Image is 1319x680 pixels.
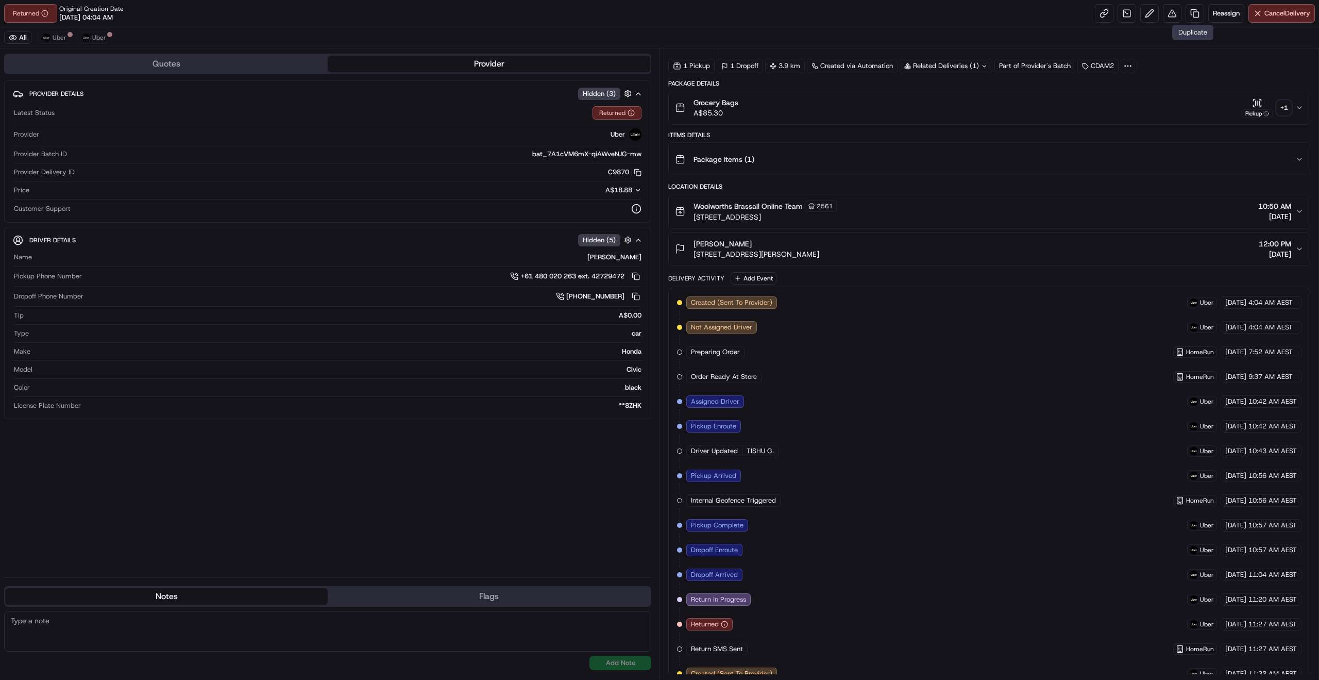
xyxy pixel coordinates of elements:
span: Color [14,383,30,392]
div: 3.9 km [765,59,805,73]
span: Uber [1200,323,1214,331]
img: uber-new-logo.jpeg [1190,298,1198,307]
span: [DATE] [1225,372,1246,382]
div: Related Deliveries (1) [900,59,992,73]
div: 1 Pickup [668,59,715,73]
button: HomeRun [1176,645,1214,653]
span: Uber [1200,397,1214,406]
button: Returned [593,106,641,120]
span: Pickup Phone Number [14,272,82,281]
span: Tip [14,311,24,320]
span: [DATE] [1225,644,1246,654]
span: Uber [1200,670,1214,678]
button: Provider DetailsHidden (3) [13,85,642,102]
span: 9:37 AM AEST [1248,372,1293,382]
span: 11:20 AM AEST [1248,595,1297,604]
a: Created via Automation [807,59,898,73]
span: Cancel Delivery [1264,9,1310,18]
img: uber-new-logo.jpeg [1190,546,1198,554]
span: Type [14,329,29,338]
button: CancelDelivery [1248,4,1315,23]
span: Not Assigned Driver [691,323,752,332]
span: Hidden ( 3 ) [583,89,616,98]
div: Civic [37,365,641,374]
span: Created (Sent To Provider) [691,669,772,678]
span: Provider Delivery ID [14,168,75,177]
span: Provider Batch ID [14,150,67,159]
span: Return SMS Sent [691,644,743,654]
span: Uber [1200,571,1214,579]
button: Uber [77,31,111,44]
span: 10:42 AM AEST [1248,422,1297,431]
button: [PHONE_NUMBER] [556,291,641,302]
span: 2561 [817,202,833,210]
span: 11:27 AM AEST [1248,620,1297,629]
span: 10:43 AM AEST [1248,446,1297,456]
span: Pickup Arrived [691,471,736,480]
button: [PERSON_NAME][STREET_ADDRESS][PERSON_NAME]12:00 PM[DATE] [669,233,1310,266]
span: Make [14,347,30,356]
span: HomeRun [1186,348,1214,356]
div: Items Details [668,131,1310,139]
div: [PERSON_NAME] [36,253,641,262]
span: [DATE] [1225,422,1246,431]
span: [DATE] [1225,669,1246,678]
span: [DATE] [1225,347,1246,357]
button: Add Event [731,272,776,285]
span: 11:32 AM AEST [1248,669,1297,678]
span: [STREET_ADDRESS] [694,212,837,222]
div: Delivery Activity [668,274,724,283]
span: Preparing Order [691,347,740,357]
span: Uber [1200,422,1214,430]
button: Provider [328,56,650,72]
span: 10:42 AM AEST [1248,397,1297,406]
span: Uber [1200,521,1214,529]
span: Assigned Driver [691,397,739,406]
span: 10:57 AM AEST [1248,545,1297,555]
button: Grocery BagsA$85.30Pickup+1 [669,91,1310,124]
span: HomeRun [1186,373,1214,381]
span: Price [14,186,29,195]
span: [PHONE_NUMBER] [566,292,624,301]
button: Pickup+1 [1242,98,1291,118]
span: Uber [1200,595,1214,604]
button: Pickup [1242,98,1273,118]
span: [DATE] [1225,521,1246,530]
button: Hidden (3) [578,87,634,100]
span: Uber [1200,298,1214,307]
span: 10:57 AM AEST [1248,521,1297,530]
img: uber-new-logo.jpeg [1190,670,1198,678]
span: Uber [53,34,66,42]
div: + 1 [1277,101,1291,115]
div: CDAM2 [1077,59,1119,73]
span: [DATE] [1225,496,1246,505]
img: uber-new-logo.jpeg [1190,595,1198,604]
span: A$85.30 [694,108,738,118]
span: Uber [1200,447,1214,455]
span: Grocery Bags [694,97,738,108]
span: Driver Updated [691,446,738,456]
img: uber-new-logo.jpeg [1190,422,1198,430]
a: +61 480 020 263 ext. 42729472 [510,271,641,282]
div: Duplicate [1172,25,1213,40]
button: A$18.88 [551,186,641,195]
img: uber-new-logo.jpeg [1190,447,1198,455]
span: Dropoff Arrived [691,570,738,579]
span: Order Ready At Store [691,372,757,382]
span: [DATE] 04:04 AM [59,13,113,22]
span: 10:50 AM [1258,201,1291,211]
span: [DATE] [1225,323,1246,332]
span: Uber [611,130,625,139]
span: Provider [14,130,39,139]
img: uber-new-logo.jpeg [1190,521,1198,529]
img: uber-new-logo.jpeg [1190,571,1198,579]
span: Returned [691,620,719,629]
span: Uber [1200,546,1214,554]
button: Returned [4,4,57,23]
button: HomeRun [1176,496,1214,505]
span: Provider Details [29,90,83,98]
button: Reassign [1208,4,1244,23]
span: HomeRun [1186,645,1214,653]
